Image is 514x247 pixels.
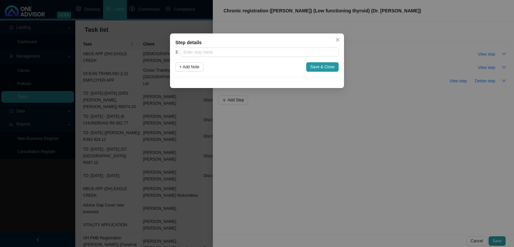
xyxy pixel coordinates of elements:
button: Close [333,35,342,45]
label: 3 [175,48,181,57]
span: + Add Note [179,64,199,70]
input: Enter step name [181,48,339,57]
span: close [335,37,340,42]
button: + Add Note [175,62,203,72]
div: Step details [175,39,339,46]
button: Save & Close [306,62,339,72]
span: Save & Close [310,64,335,70]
